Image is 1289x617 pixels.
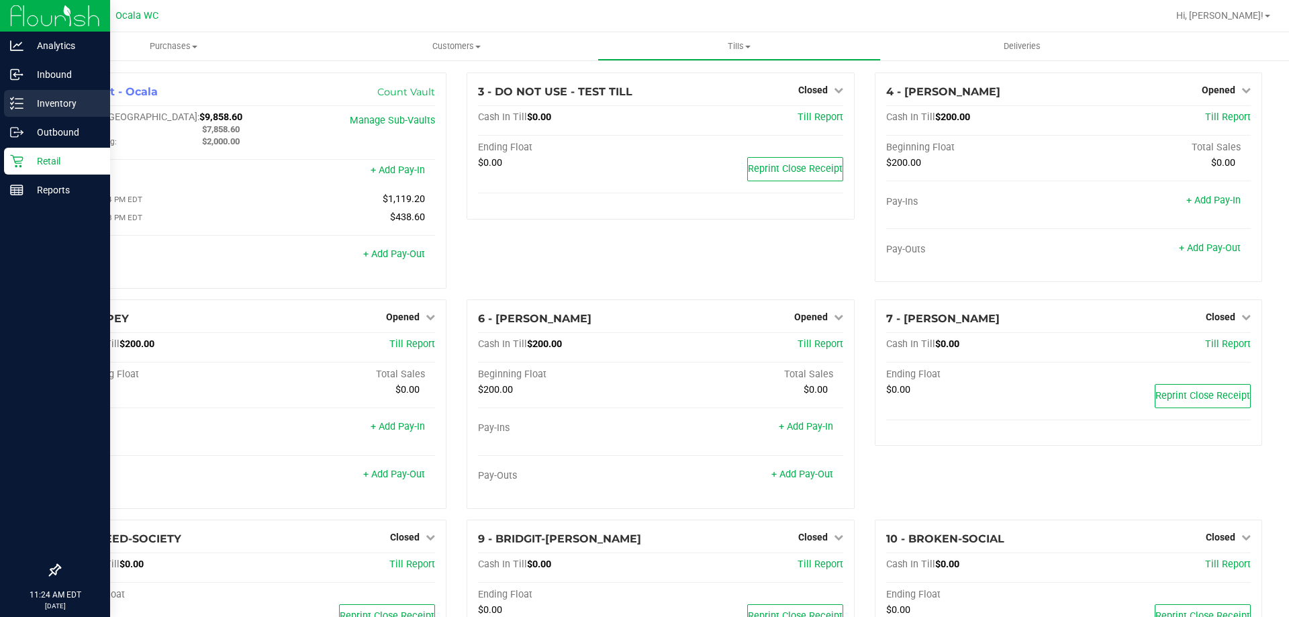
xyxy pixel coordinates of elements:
[70,532,181,545] span: 8 - BREED-SOCIETY
[798,111,843,123] span: Till Report
[747,157,843,181] button: Reprint Close Receipt
[202,136,240,146] span: $2,000.00
[70,422,253,434] div: Pay-Ins
[478,312,591,325] span: 6 - [PERSON_NAME]
[886,604,910,616] span: $0.00
[6,601,104,611] p: [DATE]
[1211,157,1235,169] span: $0.00
[371,421,425,432] a: + Add Pay-In
[527,111,551,123] span: $0.00
[478,604,502,616] span: $0.00
[10,68,23,81] inline-svg: Inbound
[748,163,843,175] span: Reprint Close Receipt
[383,193,425,205] span: $1,119.20
[1205,338,1251,350] a: Till Report
[10,39,23,52] inline-svg: Analytics
[70,166,253,178] div: Pay-Ins
[478,338,527,350] span: Cash In Till
[478,369,661,381] div: Beginning Float
[798,532,828,542] span: Closed
[798,559,843,570] span: Till Report
[478,157,502,169] span: $0.00
[70,589,253,601] div: Ending Float
[199,111,242,123] span: $9,858.60
[881,32,1163,60] a: Deliveries
[363,469,425,480] a: + Add Pay-Out
[389,559,435,570] a: Till Report
[886,142,1069,154] div: Beginning Float
[886,196,1069,208] div: Pay-Ins
[935,559,959,570] span: $0.00
[1155,390,1250,401] span: Reprint Close Receipt
[1206,312,1235,322] span: Closed
[1205,559,1251,570] a: Till Report
[1068,142,1251,154] div: Total Sales
[70,111,199,123] span: Cash In [GEOGRAPHIC_DATA]:
[389,338,435,350] a: Till Report
[395,384,420,395] span: $0.00
[6,589,104,601] p: 11:24 AM EDT
[798,338,843,350] a: Till Report
[23,182,104,198] p: Reports
[478,559,527,570] span: Cash In Till
[10,154,23,168] inline-svg: Retail
[350,115,435,126] a: Manage Sub-Vaults
[804,384,828,395] span: $0.00
[23,124,104,140] p: Outbound
[1205,111,1251,123] a: Till Report
[23,66,104,83] p: Inbound
[1176,10,1263,21] span: Hi, [PERSON_NAME]!
[478,532,641,545] span: 9 - BRIDGIT-[PERSON_NAME]
[886,559,935,570] span: Cash In Till
[390,532,420,542] span: Closed
[70,470,253,482] div: Pay-Outs
[1155,384,1251,408] button: Reprint Close Receipt
[23,95,104,111] p: Inventory
[478,142,661,154] div: Ending Float
[386,312,420,322] span: Opened
[886,589,1069,601] div: Ending Float
[886,369,1069,381] div: Ending Float
[23,153,104,169] p: Retail
[23,38,104,54] p: Analytics
[316,40,597,52] span: Customers
[315,32,598,60] a: Customers
[478,589,661,601] div: Ending Float
[390,211,425,223] span: $438.60
[202,124,240,134] span: $7,858.60
[886,532,1004,545] span: 10 - BROKEN-SOCIAL
[794,312,828,322] span: Opened
[527,338,562,350] span: $200.00
[478,470,661,482] div: Pay-Outs
[70,85,158,98] span: 1 - Vault - Ocala
[886,384,910,395] span: $0.00
[886,157,921,169] span: $200.00
[478,422,661,434] div: Pay-Ins
[1186,195,1241,206] a: + Add Pay-In
[598,40,879,52] span: Tills
[1206,532,1235,542] span: Closed
[771,469,833,480] a: + Add Pay-Out
[598,32,880,60] a: Tills
[1179,242,1241,254] a: + Add Pay-Out
[886,111,935,123] span: Cash In Till
[935,111,970,123] span: $200.00
[886,85,1000,98] span: 4 - [PERSON_NAME]
[886,244,1069,256] div: Pay-Outs
[478,111,527,123] span: Cash In Till
[935,338,959,350] span: $0.00
[32,40,315,52] span: Purchases
[70,369,253,381] div: Beginning Float
[1202,85,1235,95] span: Opened
[779,421,833,432] a: + Add Pay-In
[377,86,435,98] a: Count Vault
[527,559,551,570] span: $0.00
[70,250,253,262] div: Pay-Outs
[120,338,154,350] span: $200.00
[253,369,436,381] div: Total Sales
